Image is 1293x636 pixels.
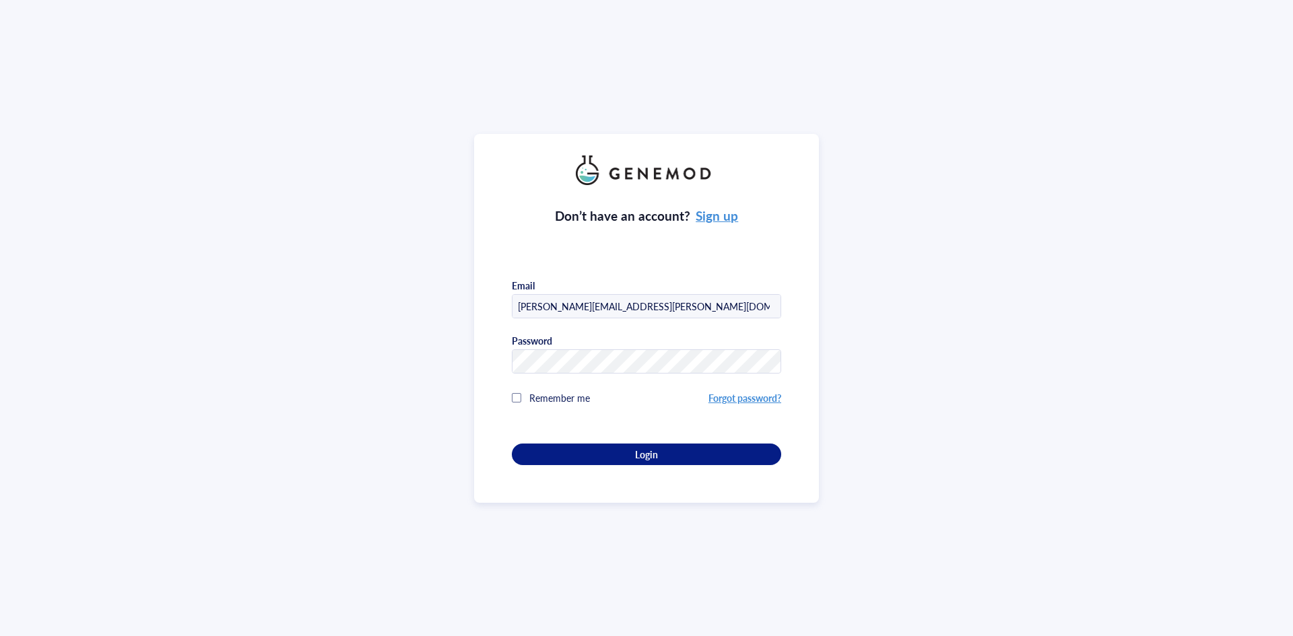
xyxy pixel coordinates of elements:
[635,448,658,460] span: Login
[555,207,739,225] div: Don’t have an account?
[512,444,781,465] button: Login
[529,391,590,404] span: Remember me
[708,391,781,404] a: Forgot password?
[512,334,552,347] div: Password
[696,207,738,225] a: Sign up
[512,279,535,291] div: Email
[576,155,717,185] img: genemod_logo_light-BcqUzbGq.png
